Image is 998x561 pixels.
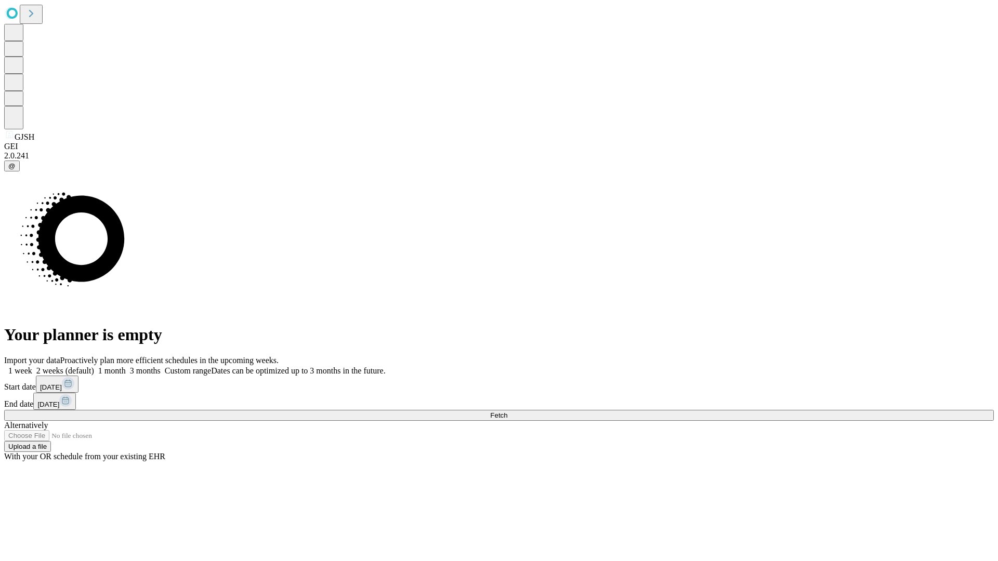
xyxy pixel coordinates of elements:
span: 1 month [98,366,126,375]
span: With your OR schedule from your existing EHR [4,452,165,461]
span: 2 weeks (default) [36,366,94,375]
button: Upload a file [4,441,51,452]
span: GJSH [15,132,34,141]
span: Fetch [490,411,507,419]
span: 1 week [8,366,32,375]
div: 2.0.241 [4,151,994,161]
span: [DATE] [40,383,62,391]
button: [DATE] [33,393,76,410]
button: @ [4,161,20,171]
div: Start date [4,376,994,393]
span: @ [8,162,16,170]
div: GEI [4,142,994,151]
span: Custom range [165,366,211,375]
span: Import your data [4,356,60,365]
span: [DATE] [37,400,59,408]
span: Dates can be optimized up to 3 months in the future. [211,366,385,375]
h1: Your planner is empty [4,325,994,344]
span: 3 months [130,366,161,375]
button: [DATE] [36,376,78,393]
span: Proactively plan more efficient schedules in the upcoming weeks. [60,356,279,365]
span: Alternatively [4,421,48,430]
button: Fetch [4,410,994,421]
div: End date [4,393,994,410]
